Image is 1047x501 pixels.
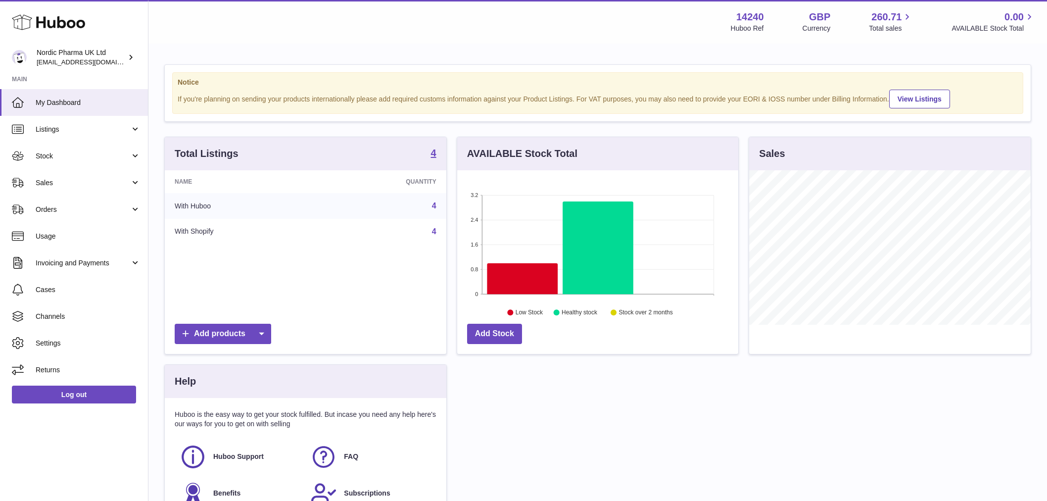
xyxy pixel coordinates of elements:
span: Cases [36,285,141,295]
th: Quantity [317,170,446,193]
a: 260.71 Total sales [869,10,913,33]
span: Returns [36,365,141,375]
a: Huboo Support [180,444,300,470]
span: Listings [36,125,130,134]
a: View Listings [889,90,950,108]
span: Huboo Support [213,452,264,461]
h3: Sales [759,147,785,160]
a: FAQ [310,444,431,470]
text: Healthy stock [562,309,598,316]
text: 1.6 [471,242,478,248]
h3: AVAILABLE Stock Total [467,147,577,160]
span: 0.00 [1004,10,1024,24]
a: Add products [175,324,271,344]
text: Low Stock [516,309,543,316]
th: Name [165,170,317,193]
span: 260.71 [871,10,902,24]
span: AVAILABLE Stock Total [952,24,1035,33]
a: 4 [431,148,436,160]
text: 0.8 [471,266,478,272]
text: Stock over 2 months [619,309,672,316]
img: internalAdmin-14240@internal.huboo.com [12,50,27,65]
text: 0 [475,291,478,297]
strong: 14240 [736,10,764,24]
p: Huboo is the easy way to get your stock fulfilled. But incase you need any help here's our ways f... [175,410,436,429]
a: 4 [432,227,436,236]
td: With Huboo [165,193,317,219]
strong: 4 [431,148,436,158]
span: Sales [36,178,130,188]
div: If you're planning on sending your products internationally please add required customs informati... [178,88,1018,108]
div: Huboo Ref [731,24,764,33]
a: 0.00 AVAILABLE Stock Total [952,10,1035,33]
a: Add Stock [467,324,522,344]
strong: GBP [809,10,830,24]
span: FAQ [344,452,358,461]
div: Currency [803,24,831,33]
span: Subscriptions [344,489,390,498]
h3: Total Listings [175,147,238,160]
text: 2.4 [471,217,478,223]
span: Total sales [869,24,913,33]
a: Log out [12,386,136,403]
span: [EMAIL_ADDRESS][DOMAIN_NAME] [37,58,145,66]
strong: Notice [178,78,1018,87]
h3: Help [175,375,196,388]
td: With Shopify [165,219,317,245]
text: 3.2 [471,192,478,198]
span: Benefits [213,489,240,498]
span: Channels [36,312,141,321]
span: Stock [36,151,130,161]
span: My Dashboard [36,98,141,107]
span: Settings [36,339,141,348]
span: Usage [36,232,141,241]
div: Nordic Pharma UK Ltd [37,48,126,67]
span: Invoicing and Payments [36,258,130,268]
span: Orders [36,205,130,214]
a: 4 [432,201,436,210]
